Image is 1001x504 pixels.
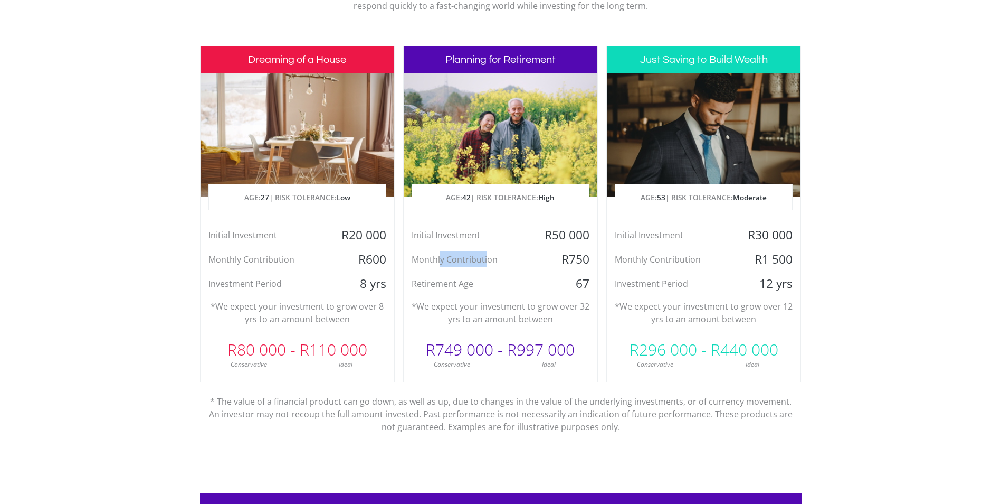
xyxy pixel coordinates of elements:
[412,184,589,211] p: AGE: | RISK TOLERANCE:
[404,227,533,243] div: Initial Investment
[607,334,800,366] div: R296 000 - R440 000
[412,300,589,325] p: *We expect your investment to grow over 32 yrs to an amount between
[657,192,665,202] span: 53
[404,334,597,366] div: R749 000 - R997 000
[736,276,800,292] div: 12 yrs
[404,360,501,369] div: Conservative
[337,192,350,202] span: Low
[736,251,800,267] div: R1 500
[607,360,704,369] div: Conservative
[733,192,767,202] span: Moderate
[607,251,736,267] div: Monthly Contribution
[500,360,597,369] div: Ideal
[201,46,394,73] h3: Dreaming of a House
[201,360,298,369] div: Conservative
[404,251,533,267] div: Monthly Contribution
[261,192,269,202] span: 27
[538,192,555,202] span: High
[329,276,394,292] div: 8 yrs
[404,46,597,73] h3: Planning for Retirement
[329,251,394,267] div: R600
[201,227,330,243] div: Initial Investment
[404,276,533,292] div: Retirement Age
[615,184,792,211] p: AGE: | RISK TOLERANCE:
[607,46,800,73] h3: Just Saving to Build Wealth
[533,227,597,243] div: R50 000
[533,276,597,292] div: 67
[615,300,793,325] p: *We expect your investment to grow over 12 yrs to an amount between
[209,184,386,211] p: AGE: | RISK TOLERANCE:
[607,227,736,243] div: Initial Investment
[462,192,471,202] span: 42
[533,251,597,267] div: R750
[736,227,800,243] div: R30 000
[607,276,736,292] div: Investment Period
[201,334,394,366] div: R80 000 - R110 000
[329,227,394,243] div: R20 000
[201,276,330,292] div: Investment Period
[704,360,801,369] div: Ideal
[208,382,794,433] p: * The value of a financial product can go down, as well as up, due to changes in the value of the...
[201,251,330,267] div: Monthly Contribution
[297,360,394,369] div: Ideal
[208,300,386,325] p: *We expect your investment to grow over 8 yrs to an amount between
